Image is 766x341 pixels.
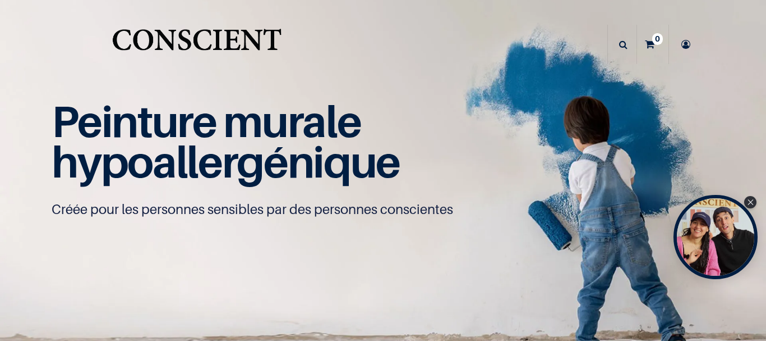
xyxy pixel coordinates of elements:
span: Peinture murale [52,95,361,147]
div: Close Tolstoy widget [744,196,756,208]
a: 0 [637,25,668,64]
span: hypoallergénique [52,135,400,188]
div: Tolstoy bubble widget [673,195,758,279]
img: Conscient [110,22,283,67]
div: Open Tolstoy widget [673,195,758,279]
sup: 0 [652,33,663,44]
div: Open Tolstoy [673,195,758,279]
p: Créée pour les personnes sensibles par des personnes conscientes [52,201,714,219]
a: Logo of Conscient [110,22,283,67]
